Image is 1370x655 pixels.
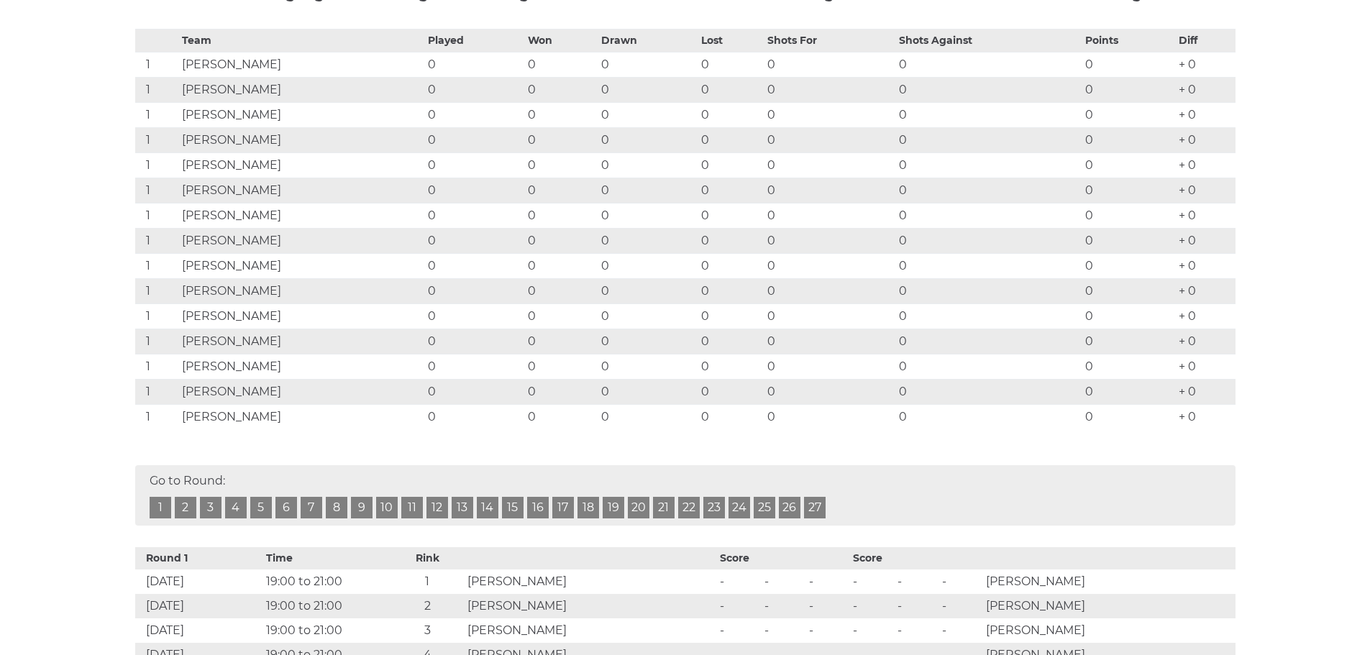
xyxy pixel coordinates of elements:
div: Go to Round: [135,465,1236,526]
td: 0 [764,329,895,354]
td: 0 [1082,329,1175,354]
a: 22 [678,497,700,518]
td: + 0 [1175,152,1235,178]
td: 0 [524,303,598,329]
td: + 0 [1175,404,1235,429]
a: 1 [150,497,171,518]
td: 19:00 to 21:00 [262,594,391,618]
td: [PERSON_NAME] [464,594,716,618]
td: 0 [1082,303,1175,329]
td: 0 [598,253,698,278]
td: + 0 [1175,178,1235,203]
td: [PERSON_NAME] [982,569,1235,594]
td: 0 [1082,127,1175,152]
td: 0 [598,102,698,127]
td: 0 [524,354,598,379]
td: 0 [424,404,524,429]
a: 17 [552,497,574,518]
td: 0 [895,77,1082,102]
td: 0 [698,379,764,404]
td: 0 [598,303,698,329]
td: [PERSON_NAME] [178,203,425,228]
td: [PERSON_NAME] [178,379,425,404]
td: + 0 [1175,329,1235,354]
th: Score [849,547,982,569]
td: 0 [1082,354,1175,379]
a: 7 [301,497,322,518]
td: 0 [764,303,895,329]
td: + 0 [1175,127,1235,152]
td: - [805,618,850,643]
td: 1 [135,278,178,303]
td: + 0 [1175,379,1235,404]
td: [DATE] [135,569,263,594]
a: 14 [477,497,498,518]
td: 0 [1082,404,1175,429]
td: 1 [135,152,178,178]
td: 0 [764,77,895,102]
td: 0 [598,329,698,354]
th: Shots For [764,29,895,52]
td: 0 [598,278,698,303]
td: 0 [764,127,895,152]
a: 24 [729,497,750,518]
a: 9 [351,497,373,518]
td: 0 [895,127,1082,152]
td: 0 [698,52,764,77]
td: [PERSON_NAME] [982,594,1235,618]
td: 0 [598,178,698,203]
td: - [716,569,761,594]
th: Lost [698,29,764,52]
td: 1 [135,228,178,253]
td: 0 [424,203,524,228]
td: 0 [764,404,895,429]
td: [PERSON_NAME] [178,102,425,127]
td: 19:00 to 21:00 [262,569,391,594]
td: 0 [895,228,1082,253]
td: 1 [135,253,178,278]
td: 0 [1082,228,1175,253]
td: 0 [1082,379,1175,404]
td: [PERSON_NAME] [982,618,1235,643]
td: - [761,569,805,594]
td: 0 [764,152,895,178]
td: 0 [1082,52,1175,77]
td: [PERSON_NAME] [464,618,716,643]
td: 0 [895,52,1082,77]
a: 11 [401,497,423,518]
td: 0 [698,329,764,354]
td: 0 [1082,278,1175,303]
td: 0 [895,253,1082,278]
td: 0 [895,329,1082,354]
td: - [939,569,983,594]
td: - [761,594,805,618]
td: 0 [524,404,598,429]
td: - [894,594,939,618]
td: 0 [698,278,764,303]
td: 2 [391,594,464,618]
td: 1 [135,102,178,127]
td: [PERSON_NAME] [178,178,425,203]
td: 0 [895,178,1082,203]
a: 23 [703,497,725,518]
td: [DATE] [135,594,263,618]
td: 0 [764,102,895,127]
td: 0 [698,354,764,379]
td: 3 [391,618,464,643]
a: 18 [577,497,599,518]
td: + 0 [1175,354,1235,379]
td: 0 [424,102,524,127]
td: + 0 [1175,253,1235,278]
td: [PERSON_NAME] [178,77,425,102]
td: 0 [424,52,524,77]
td: 0 [698,404,764,429]
td: 0 [764,203,895,228]
td: [PERSON_NAME] [178,404,425,429]
td: 0 [895,278,1082,303]
td: - [894,618,939,643]
td: 0 [698,178,764,203]
td: 0 [424,329,524,354]
a: 10 [376,497,398,518]
td: - [805,569,850,594]
td: 0 [424,278,524,303]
